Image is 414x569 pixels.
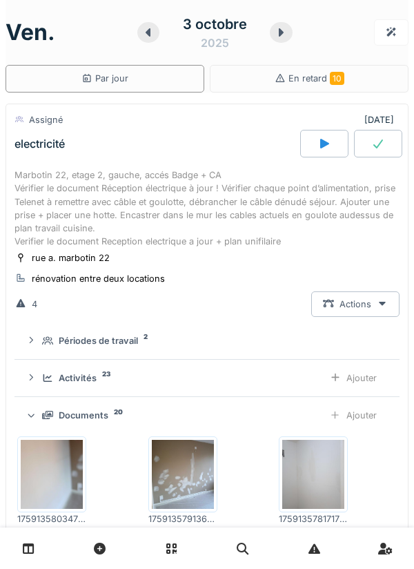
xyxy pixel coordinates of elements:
div: rue a. marbotin 22 [32,251,110,264]
span: 10 [330,72,344,85]
div: Périodes de travail [59,334,138,347]
div: 4 [32,298,37,311]
summary: Documents20Ajouter [20,403,394,428]
div: Par jour [81,72,128,85]
img: m9cr8xmwuly2ig5lteg7v3m2hw5y [152,440,214,509]
div: Activités [59,372,97,385]
span: En retard [288,73,344,84]
div: 17591357817177608169043398495064.jpg [279,512,348,525]
div: Assigné [29,113,63,126]
div: electricité [14,137,65,151]
img: hywnuq8q0ram2n8rg9xiv9vkk898 [282,440,344,509]
div: Ajouter [318,403,388,428]
img: sxmg9n4fqrk06rcxasqm80dtrldq [21,440,83,509]
h1: ven. [6,19,55,46]
summary: Activités23Ajouter [20,365,394,391]
div: 17591358034723884490430311914172.jpg [17,512,86,525]
div: 2025 [201,35,229,51]
div: rénovation entre deux locations [32,272,165,285]
div: 1759135791369134876228429594794.jpg [148,512,217,525]
summary: Périodes de travail2 [20,328,394,354]
div: Documents [59,409,108,422]
div: Actions [311,291,400,317]
div: Ajouter [318,365,388,391]
div: 3 octobre [183,14,247,35]
div: Marbotin 22, etage 2, gauche, accés Badge + CA Vérifier le document Réception électrique à jour !... [14,168,400,248]
div: [DATE] [364,113,400,126]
